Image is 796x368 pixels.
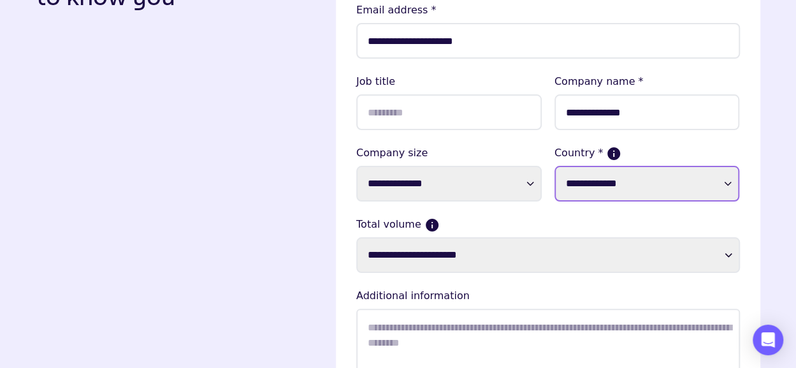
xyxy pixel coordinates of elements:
[356,3,740,18] lable: Email address *
[356,288,740,304] lable: Additional information
[554,145,740,161] label: Country *
[426,219,438,231] button: Current monthly volume your business makes in USD
[356,217,740,232] label: Total volume
[356,74,542,89] lable: Job title
[356,145,542,161] label: Company size
[753,325,783,355] div: Open Intercom Messenger
[554,74,740,89] lable: Company name *
[608,148,619,159] button: If more than one country, please select where the majority of your sales come from.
